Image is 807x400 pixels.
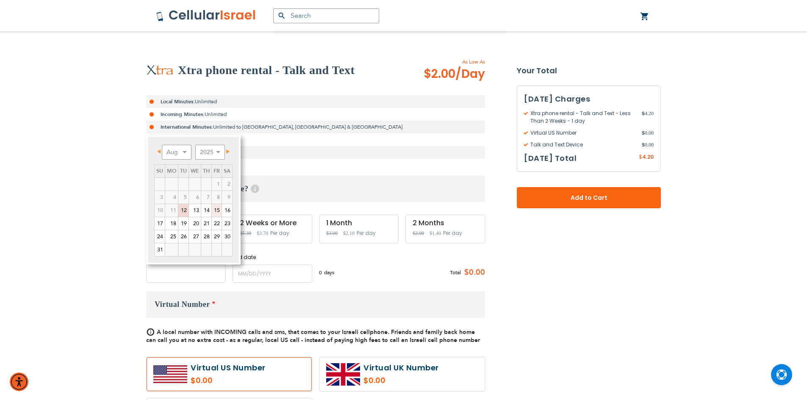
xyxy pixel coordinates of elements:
span: $3.70 [257,230,268,236]
a: 28 [201,230,211,243]
span: 4 [165,191,178,204]
input: MM/DD/YYYY [146,265,226,283]
input: MM/DD/YYYY [233,265,312,283]
span: Add to Cart [545,193,633,202]
li: Unlimited to [GEOGRAPHIC_DATA], [GEOGRAPHIC_DATA] & [GEOGRAPHIC_DATA] [146,121,485,133]
span: Friday [214,167,220,175]
span: $2.10 [343,230,355,236]
span: Virtual Number [155,300,210,309]
span: Wednesday [191,167,199,175]
div: 2 Months [413,219,478,227]
div: 1 Month [326,219,391,227]
span: /Day [455,66,485,83]
li: Unlimited [146,95,485,108]
span: 2 [222,178,232,190]
span: 0.00 [642,129,654,137]
strong: Incoming Minutes: [161,111,205,118]
a: 21 [201,217,211,230]
div: Accessibility Menu [10,372,28,391]
select: Select year [195,145,225,160]
span: Per day [443,229,462,237]
span: 4.20 [642,110,654,125]
h3: [DATE] Charges [524,93,654,105]
a: 24 [155,230,165,243]
span: Tuesday [180,167,187,175]
span: 9 [222,191,232,204]
span: Talk and Text Device [524,141,642,149]
span: $ [642,110,645,117]
h2: Xtra phone rental - Talk and Text [178,62,355,79]
span: Sunday [156,167,163,175]
span: 0.00 [642,141,654,149]
span: Saturday [224,167,230,175]
span: 11 [165,204,178,217]
span: Virtual US Number [524,129,642,137]
span: 7 [201,191,211,204]
span: 1 [212,178,222,190]
span: Monday [167,167,176,175]
strong: Your Total [517,64,661,77]
label: End date [233,254,312,261]
span: Prev [157,149,161,154]
span: 0 [319,269,324,276]
a: Prev [155,146,166,157]
a: 14 [201,204,211,217]
button: Add to Cart [517,187,661,208]
a: 29 [212,230,222,243]
span: 6 [189,191,201,204]
div: 2 Weeks or More [240,219,305,227]
span: Thursday [203,167,210,175]
a: Next [221,146,232,157]
a: 17 [155,217,165,230]
span: Xtra phone rental - Talk and Text - Less Than 2 Weeks - 1 day [524,110,642,125]
li: Unlimited [146,108,485,121]
a: 26 [178,230,189,243]
span: $ [642,141,645,149]
a: 12 [178,204,189,217]
a: 27 [189,230,201,243]
h3: [DATE] Total [524,152,577,165]
input: Search [273,8,379,23]
a: 25 [165,230,178,243]
span: Per day [357,229,376,237]
a: 13 [189,204,201,217]
a: 30 [222,230,232,243]
a: 18 [165,217,178,230]
span: 5 [178,191,189,204]
span: 3 [155,191,165,204]
span: A local number with INCOMING calls and sms, that comes to your Israeli cellphone. Friends and fam... [146,328,480,344]
span: $ [639,154,642,161]
img: Xtra phone rental - Talk and Text [146,65,174,76]
span: $2.00 [424,66,485,83]
span: Per day [270,229,289,237]
span: Help [251,185,259,193]
a: 23 [222,217,232,230]
a: 16 [222,204,232,217]
a: 15 [212,204,222,217]
span: $0.00 [461,266,485,279]
span: days [324,269,334,276]
span: $1.40 [430,230,441,236]
select: Select month [162,145,191,160]
span: 10 [155,204,165,217]
li: local and international [146,133,485,146]
span: 4.20 [642,153,654,160]
span: 8 [212,191,222,204]
a: 22 [212,217,222,230]
a: 19 [178,217,189,230]
h3: When do you need service? [146,176,485,202]
span: As Low As [401,58,485,66]
a: 31 [155,243,165,256]
span: $5.30 [240,230,251,236]
a: 20 [189,217,201,230]
span: $2.00 [413,230,424,236]
span: $3.00 [326,230,338,236]
img: Cellular Israel [156,9,256,22]
strong: Local Minutes: [161,98,195,105]
span: Next [226,149,230,154]
span: Total [450,269,461,276]
span: $ [642,129,645,137]
strong: International Minutes: [161,124,213,130]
